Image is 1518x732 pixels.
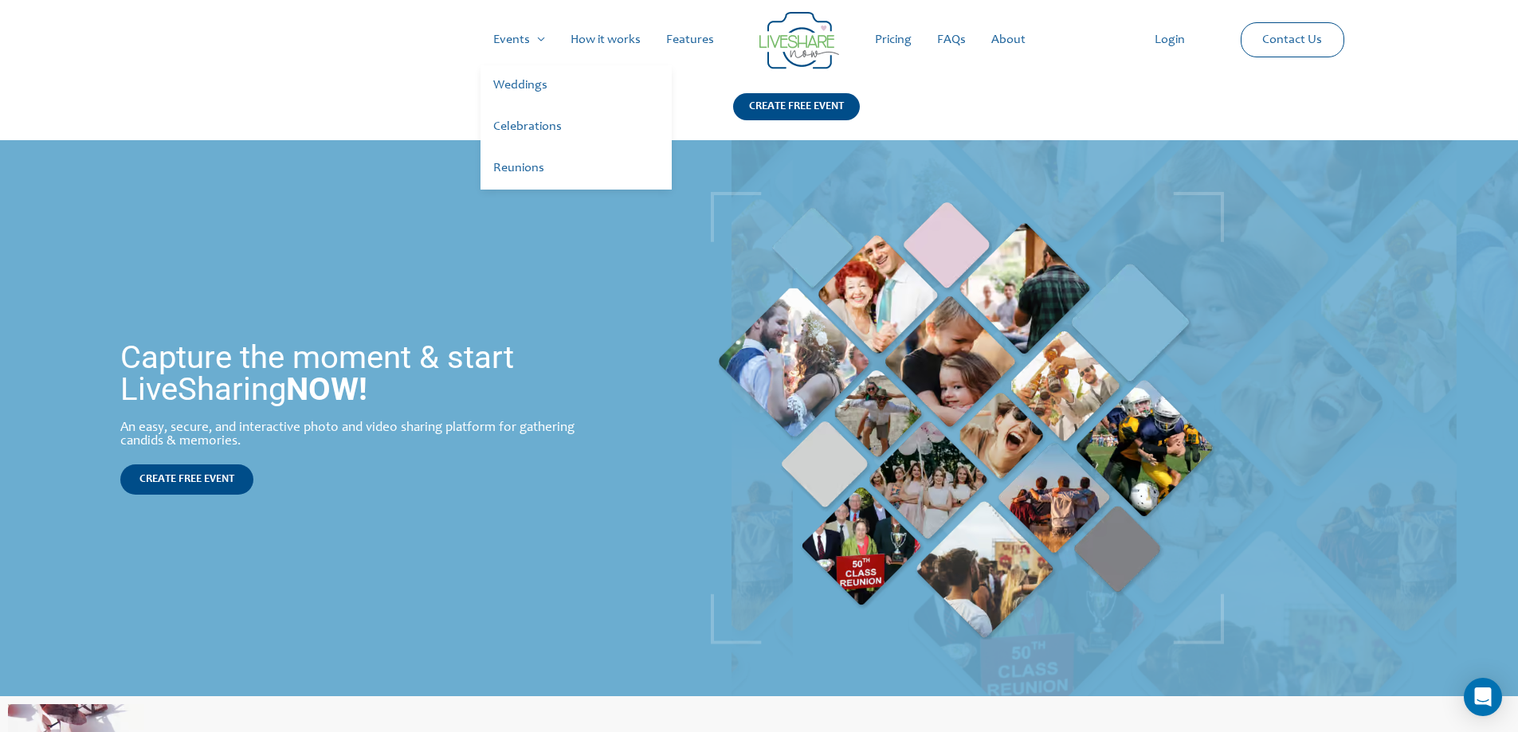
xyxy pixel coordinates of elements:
[481,65,672,107] a: Weddings
[979,14,1038,65] a: About
[759,12,839,69] img: LiveShare logo - Capture & Share Event Memories
[120,421,606,448] div: An easy, secure, and interactive photo and video sharing platform for gathering candids & memories.
[862,14,924,65] a: Pricing
[733,93,860,140] a: CREATE FREE EVENT
[558,14,653,65] a: How it works
[481,107,672,148] a: Celebrations
[653,14,727,65] a: Features
[286,370,367,408] strong: NOW!
[481,14,558,65] a: Events
[139,474,234,485] span: CREATE FREE EVENT
[28,14,1490,65] nav: Site Navigation
[711,192,1224,644] img: Live Photobooth
[924,14,979,65] a: FAQs
[481,148,672,190] a: Reunions
[733,93,860,120] div: CREATE FREE EVENT
[120,464,253,495] a: CREATE FREE EVENT
[1249,23,1335,57] a: Contact Us
[120,342,606,405] h1: Capture the moment & start LiveSharing
[1142,14,1198,65] a: Login
[1464,678,1502,716] div: Open Intercom Messenger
